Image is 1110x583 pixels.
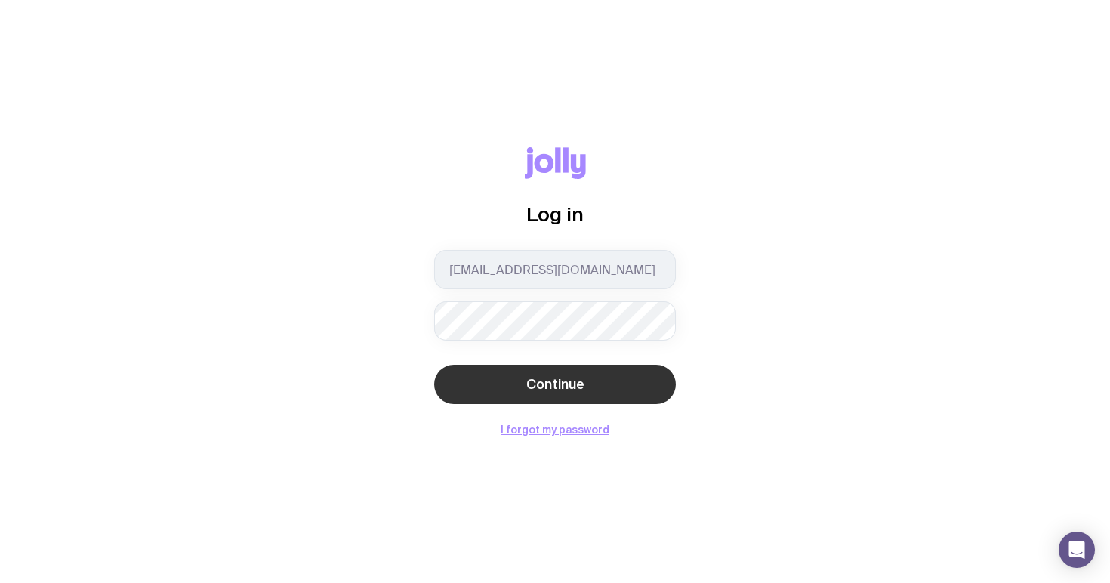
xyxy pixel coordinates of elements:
input: you@email.com [434,250,676,289]
span: Log in [526,203,584,225]
div: Open Intercom Messenger [1059,532,1095,568]
button: I forgot my password [501,424,609,436]
span: Continue [526,375,584,393]
button: Continue [434,365,676,404]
